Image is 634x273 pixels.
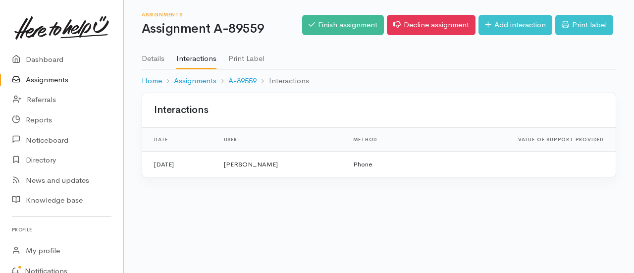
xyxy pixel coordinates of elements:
[345,151,420,177] td: Phone
[345,128,420,152] th: Method
[174,75,216,87] a: Assignments
[142,75,162,87] a: Home
[228,75,257,87] a: A-89559
[142,151,216,177] td: [DATE]
[154,105,208,115] h2: Interactions
[302,15,384,35] a: Finish assignment
[142,41,164,69] a: Details
[142,22,302,36] h1: Assignment A-89559
[176,41,216,70] a: Interactions
[216,128,346,152] th: User
[257,75,309,87] li: Interactions
[555,15,613,35] a: Print label
[228,41,264,69] a: Print Label
[387,15,475,35] a: Decline assignment
[142,128,216,152] th: Date
[12,223,111,236] h6: Profile
[478,15,552,35] a: Add interaction
[420,128,616,152] th: Value of support provided
[142,69,616,93] nav: breadcrumb
[142,12,302,17] h6: Assignments
[216,151,346,177] td: [PERSON_NAME]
